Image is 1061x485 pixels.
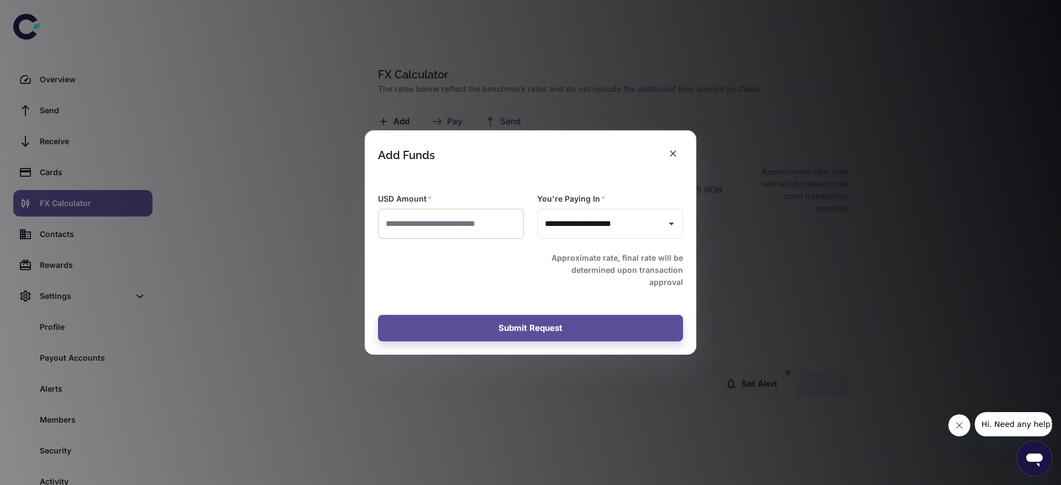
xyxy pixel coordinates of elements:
div: Add Funds [378,149,435,162]
h6: Approximate rate, final rate will be determined upon transaction approval [546,252,683,288]
button: Open [664,216,679,231]
button: Submit Request [378,315,683,341]
iframe: Button to launch messaging window [1017,441,1052,476]
label: USD Amount [378,193,432,204]
iframe: Close message [948,414,970,436]
iframe: Message from company [975,412,1052,436]
span: Hi. Need any help? [7,8,80,17]
label: You're Paying In [537,193,606,204]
